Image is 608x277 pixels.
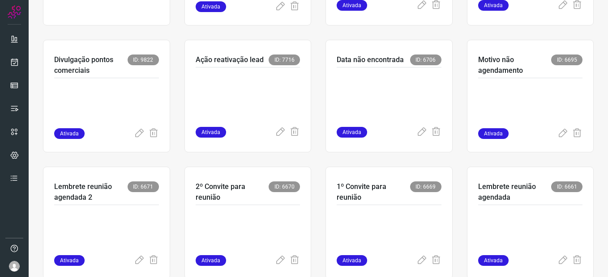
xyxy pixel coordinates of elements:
p: 1º Convite para reunião [337,181,410,203]
p: Ação reativação lead [196,55,264,65]
span: Ativada [196,255,226,266]
span: ID: 6670 [269,181,300,192]
span: ID: 6706 [410,55,441,65]
span: ID: 6661 [551,181,582,192]
span: ID: 9822 [128,55,159,65]
span: ID: 6669 [410,181,441,192]
span: Ativada [478,255,509,266]
p: 2º Convite para reunião [196,181,269,203]
span: ID: 7716 [269,55,300,65]
span: Ativada [337,255,367,266]
span: Ativada [478,128,509,139]
span: Ativada [337,127,367,138]
p: Motivo não agendamento [478,55,552,76]
p: Data não encontrada [337,55,404,65]
span: Ativada [196,127,226,138]
img: Logo [8,5,21,19]
span: Ativada [54,255,85,266]
span: ID: 6695 [551,55,582,65]
img: avatar-user-boy.jpg [9,261,20,272]
p: Divulgação pontos comerciais [54,55,128,76]
p: Lembrete reunião agendada [478,181,552,203]
span: Ativada [196,1,226,12]
span: Ativada [54,128,85,139]
p: Lembrete reunião agendada 2 [54,181,128,203]
span: ID: 6671 [128,181,159,192]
